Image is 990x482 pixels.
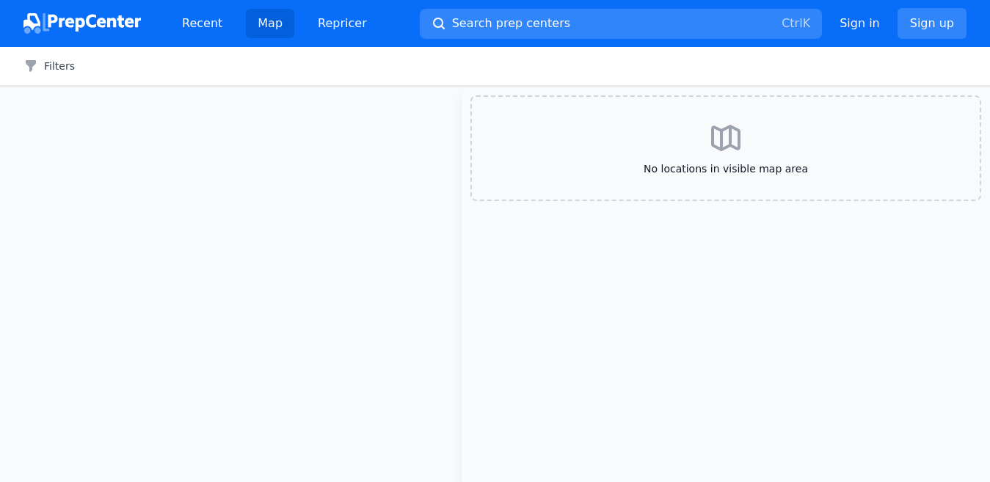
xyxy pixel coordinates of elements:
[840,15,880,32] a: Sign in
[452,15,570,32] span: Search prep centers
[495,161,956,176] span: No locations in visible map area
[898,8,967,39] a: Sign up
[23,59,75,73] button: Filters
[306,9,379,38] a: Repricer
[782,16,802,30] kbd: Ctrl
[803,16,811,30] kbd: K
[23,13,141,34] img: PrepCenter
[420,9,822,39] button: Search prep centersCtrlK
[246,9,294,38] a: Map
[170,9,234,38] a: Recent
